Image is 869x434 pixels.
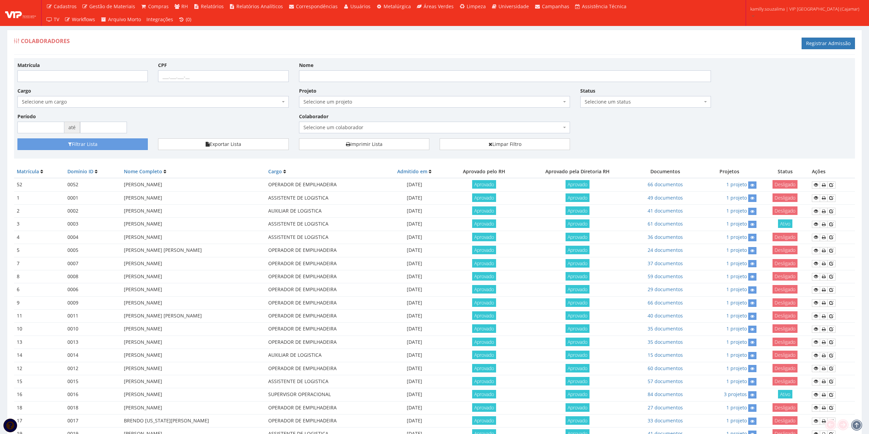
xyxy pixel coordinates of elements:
[761,165,809,178] th: Status
[773,351,797,359] span: Desligado
[5,8,36,18] img: logo
[17,138,148,150] button: Filtrar Lista
[383,323,446,336] td: [DATE]
[648,404,683,411] a: 27 documentos
[350,3,371,10] span: Usuários
[121,349,265,362] td: [PERSON_NAME]
[176,13,194,26] a: (0)
[65,375,121,388] td: 0015
[726,247,747,253] a: 1 projeto
[724,391,747,397] a: 3 projetos
[17,62,40,69] label: Matrícula
[773,338,797,346] span: Desligado
[472,259,496,268] span: Aprovado
[773,377,797,385] span: Desligado
[773,206,797,215] span: Desligado
[121,401,265,414] td: [PERSON_NAME]
[566,246,589,254] span: Aprovado
[773,298,797,307] span: Desligado
[14,349,65,362] td: 14
[14,178,65,191] td: 52
[54,3,77,10] span: Cadastros
[566,298,589,307] span: Aprovado
[472,206,496,215] span: Aprovado
[472,219,496,228] span: Aprovado
[648,378,683,384] a: 57 documentos
[14,191,65,204] td: 1
[14,270,65,283] td: 8
[648,247,683,253] a: 24 documentos
[566,233,589,241] span: Aprovado
[65,296,121,309] td: 0009
[383,244,446,257] td: [DATE]
[14,310,65,323] td: 11
[265,218,383,231] td: ASSISTENTE DE LOGISTICA
[585,98,702,105] span: Selecione um status
[14,362,65,375] td: 12
[773,311,797,320] span: Desligado
[14,205,65,218] td: 2
[726,207,747,214] a: 1 projeto
[648,352,683,358] a: 15 documentos
[566,180,589,189] span: Aprovado
[566,259,589,268] span: Aprovado
[65,270,121,283] td: 0008
[648,312,683,319] a: 40 documentos
[65,244,121,257] td: 0005
[121,283,265,296] td: [PERSON_NAME]
[265,310,383,323] td: OPERADOR DE EMPILHADEIRA
[773,364,797,372] span: Desligado
[726,181,747,188] a: 1 projeto
[121,388,265,401] td: [PERSON_NAME]
[773,246,797,254] span: Desligado
[498,3,529,10] span: Universidade
[14,388,65,401] td: 16
[648,391,683,397] a: 84 documentos
[65,349,121,362] td: 0014
[72,16,95,23] span: Workflows
[121,296,265,309] td: [PERSON_NAME]
[566,311,589,320] span: Aprovado
[424,3,454,10] span: Áreas Verdes
[158,70,288,82] input: ___.___.___-__
[472,377,496,385] span: Aprovado
[265,401,383,414] td: OPERADOR DE EMPILHADEIRA
[299,87,316,94] label: Projeto
[472,403,496,412] span: Aprovado
[21,37,70,45] span: Colaboradores
[17,113,36,120] label: Período
[265,205,383,218] td: AUXILIAR DE LOGISTICA
[383,178,446,191] td: [DATE]
[121,178,265,191] td: [PERSON_NAME]
[542,3,569,10] span: Campanhas
[383,388,446,401] td: [DATE]
[383,349,446,362] td: [DATE]
[648,194,683,201] a: 49 documentos
[121,375,265,388] td: [PERSON_NAME]
[64,122,80,133] span: até
[472,193,496,202] span: Aprovado
[383,205,446,218] td: [DATE]
[773,403,797,412] span: Desligado
[14,244,65,257] td: 5
[726,234,747,240] a: 1 projeto
[773,272,797,281] span: Desligado
[648,207,683,214] a: 41 documentos
[65,415,121,428] td: 0017
[383,415,446,428] td: [DATE]
[648,365,683,371] a: 60 documentos
[566,338,589,346] span: Aprovado
[633,165,698,178] th: Documentos
[265,191,383,204] td: ASSISTENTE DE LOGISTICA
[726,339,747,345] a: 1 projeto
[383,270,446,283] td: [DATE]
[648,181,683,188] a: 66 documentos
[726,273,747,280] a: 1 projeto
[472,416,496,425] span: Aprovado
[383,218,446,231] td: [DATE]
[566,351,589,359] span: Aprovado
[566,206,589,215] span: Aprovado
[65,362,121,375] td: 0012
[121,415,265,428] td: BRENDO [US_STATE][PERSON_NAME]
[121,231,265,244] td: [PERSON_NAME]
